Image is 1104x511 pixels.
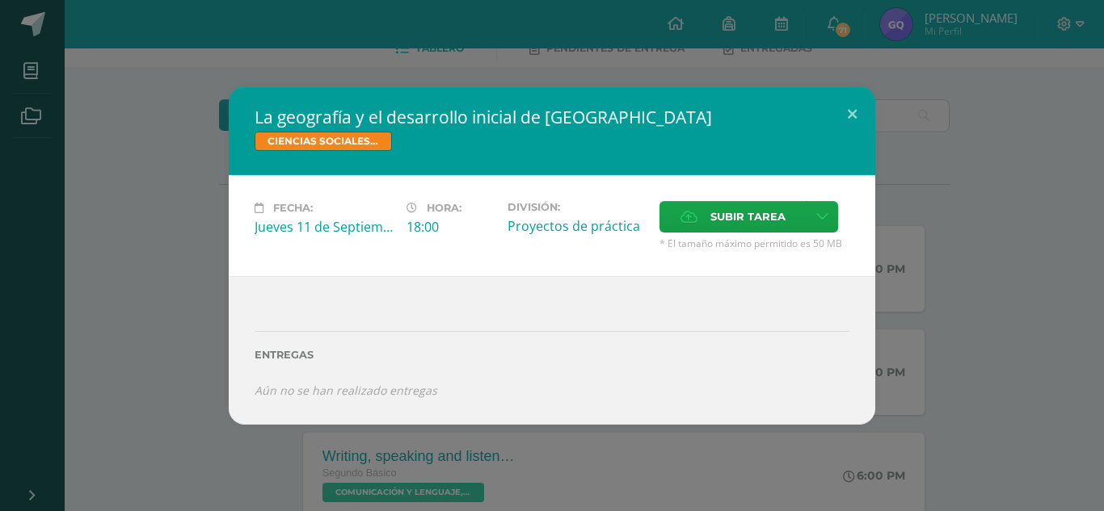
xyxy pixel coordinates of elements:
span: Hora: [427,202,461,214]
label: División: [508,201,647,213]
div: 18:00 [407,218,495,236]
i: Aún no se han realizado entregas [255,383,437,398]
div: Proyectos de práctica [508,217,647,235]
span: * El tamaño máximo permitido es 50 MB [659,237,849,250]
span: CIENCIAS SOCIALES, FORMACIÓN CIUDADANA E INTERCULTURALIDAD [255,132,392,151]
label: Entregas [255,349,849,361]
span: Fecha: [273,202,313,214]
span: Subir tarea [710,202,786,232]
button: Close (Esc) [829,86,875,141]
div: Jueves 11 de Septiembre [255,218,394,236]
h2: La geografía y el desarrollo inicial de [GEOGRAPHIC_DATA] [255,106,849,128]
